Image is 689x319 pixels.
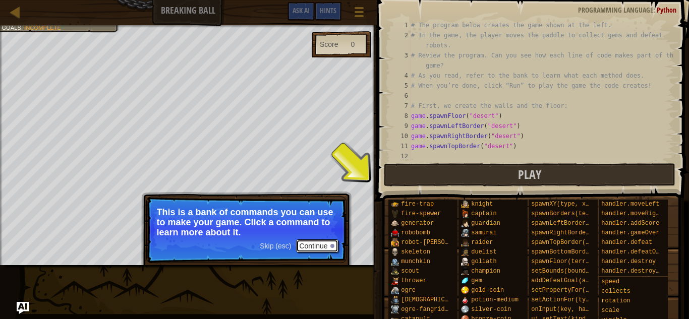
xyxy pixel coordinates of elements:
[260,242,291,250] span: Skip (esc)
[531,277,607,284] span: addDefeatGoal(amount)
[296,239,338,252] button: Continue
[531,306,607,313] span: onInput(key, handler)
[601,297,630,304] span: rotation
[531,296,655,303] span: setActionFor(type, event, handler)
[391,71,411,81] div: 4
[391,219,399,227] img: portrait.png
[391,200,399,208] img: portrait.png
[653,5,657,15] span: :
[601,307,619,314] span: scale
[601,210,663,217] span: handler.moveRight
[401,268,419,275] span: scout
[461,238,469,246] img: portrait.png
[401,287,416,294] span: ogre
[391,121,411,131] div: 9
[391,30,411,50] div: 2
[461,229,469,237] img: portrait.png
[391,238,399,246] img: portrait.png
[351,39,355,49] div: 0
[531,201,600,208] span: spawnXY(type, x, y)
[531,210,622,217] span: spawnBorders(terrainType)
[401,239,470,246] span: robot-[PERSON_NAME]
[401,277,426,284] span: thrower
[601,201,659,208] span: handler.moveLeft
[391,248,399,256] img: portrait.png
[391,111,411,121] div: 8
[293,6,310,15] span: Ask AI
[601,278,619,285] span: speed
[471,296,519,303] span: potion-medium
[17,302,29,314] button: Ask AI
[401,258,430,265] span: munchkin
[391,141,411,151] div: 11
[157,207,336,237] p: This is a bank of commands you can use to make your game. Click a command to learn more about it.
[391,286,399,294] img: portrait.png
[391,161,411,171] div: 13
[461,277,469,285] img: portrait.png
[391,277,399,285] img: portrait.png
[391,101,411,111] div: 7
[471,277,482,284] span: gem
[471,306,511,313] span: silver-coin
[461,258,469,266] img: portrait.png
[320,6,336,15] span: Hints
[384,163,675,186] button: Play
[601,220,659,227] span: handler.addScore
[601,258,656,265] span: handler.destroy
[401,201,434,208] span: fire-trap
[531,220,633,227] span: spawnLeftBorder(terrainType)
[401,248,430,256] span: skeleton
[391,151,411,161] div: 12
[531,287,665,294] span: setPropertyFor(spawnType, key, value)
[461,267,469,275] img: portrait.png
[531,258,637,265] span: spawnFloor(terrainType, seed)
[401,229,430,236] span: robobomb
[601,229,659,236] span: handler.gameOver
[471,239,493,246] span: raider
[391,50,411,71] div: 3
[391,267,399,275] img: portrait.png
[401,220,434,227] span: generator
[347,2,372,26] button: Show game menu
[471,287,504,294] span: gold-coin
[471,201,493,208] span: knight
[391,210,399,218] img: portrait.png
[391,81,411,91] div: 5
[391,131,411,141] div: 10
[401,210,441,217] span: fire-spewer
[391,305,399,313] img: portrait.png
[401,306,452,313] span: ogre-fangrider
[461,305,469,313] img: portrait.png
[531,239,629,246] span: spawnTopBorder(terrainType)
[320,39,338,49] div: Score
[471,258,496,265] span: goliath
[518,166,541,182] span: Play
[461,248,469,256] img: portrait.png
[471,229,496,236] span: samurai
[461,286,469,294] img: portrait.png
[601,239,652,246] span: handler.defeat
[391,296,399,304] img: portrait.png
[391,91,411,101] div: 6
[391,258,399,266] img: portrait.png
[601,288,630,295] span: collects
[461,210,469,218] img: portrait.png
[531,248,640,256] span: spawnBottomBorder(terrainType)
[461,296,469,304] img: portrait.png
[601,248,670,256] span: handler.defeatOther
[401,296,467,303] span: [DEMOGRAPHIC_DATA]
[288,2,315,21] button: Ask AI
[531,229,637,236] span: spawnRightBorder(terrainType)
[461,200,469,208] img: portrait.png
[531,268,607,275] span: setBounds(boundsType)
[471,210,496,217] span: captain
[578,5,653,15] span: Programming language
[657,5,676,15] span: Python
[391,229,399,237] img: portrait.png
[461,219,469,227] img: portrait.png
[471,248,496,256] span: duelist
[471,220,500,227] span: guardian
[471,268,500,275] span: champion
[601,268,674,275] span: handler.destroyOther
[391,20,411,30] div: 1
